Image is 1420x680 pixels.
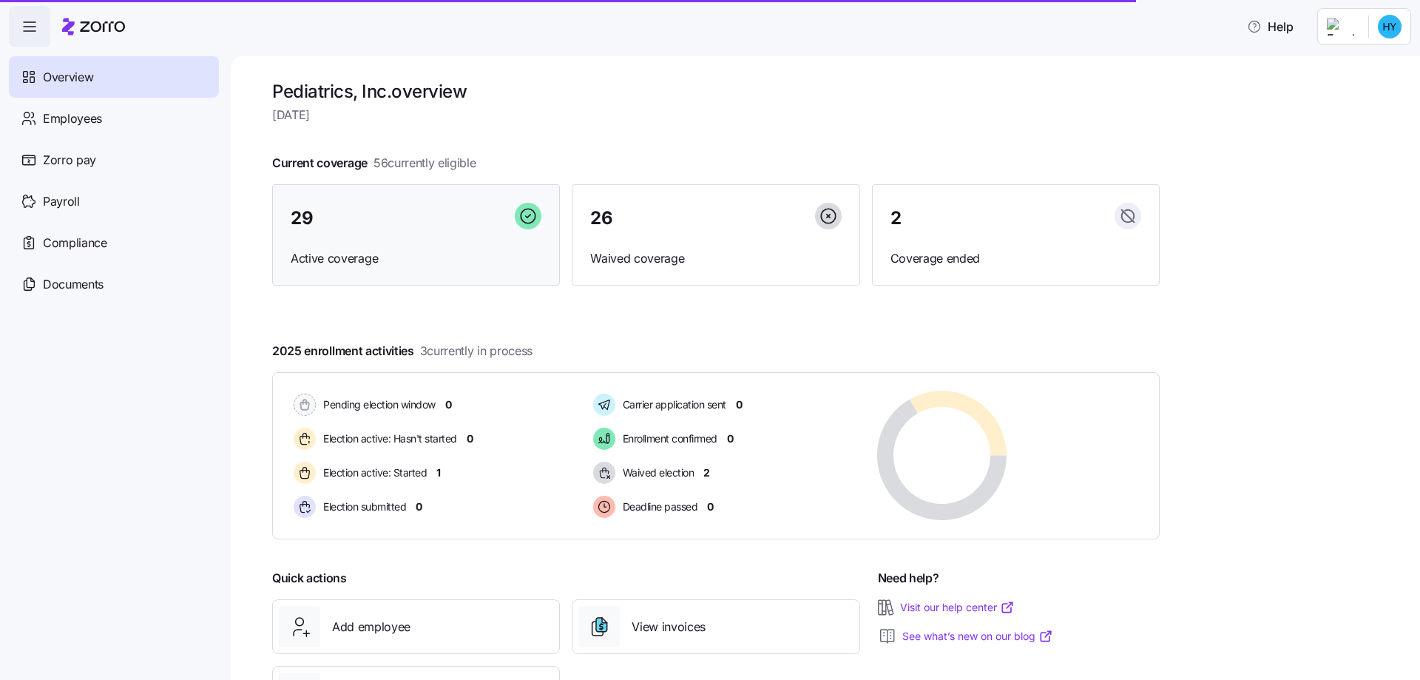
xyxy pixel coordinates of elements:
span: Coverage ended [890,249,1141,268]
img: Employer logo [1327,18,1356,36]
span: 0 [445,397,452,412]
span: Active coverage [291,249,541,268]
span: [DATE] [272,106,1160,124]
span: Payroll [43,192,80,211]
span: 29 [291,209,313,227]
span: Pending election window [319,397,436,412]
span: Waived election [618,465,694,480]
span: Zorro pay [43,151,96,169]
span: Quick actions [272,569,347,588]
span: Help [1247,18,1294,36]
span: 26 [590,209,612,227]
span: Documents [43,275,104,294]
span: Waived coverage [590,249,841,268]
span: Add employee [332,618,410,636]
span: 3 currently in process [420,342,532,360]
span: Overview [43,68,93,87]
span: 0 [707,499,714,514]
span: 2 [890,209,902,227]
span: View invoices [632,618,706,636]
span: 0 [727,431,734,446]
h1: Pediatrics, Inc. overview [272,80,1160,103]
span: Carrier application sent [618,397,726,412]
a: Overview [9,56,219,98]
span: Current coverage [272,154,476,172]
span: 56 currently eligible [373,154,476,172]
span: Deadline passed [618,499,698,514]
span: Employees [43,110,102,128]
a: Zorro pay [9,139,219,181]
span: Election active: Hasn't started [319,431,457,446]
a: Documents [9,263,219,305]
span: Election submitted [319,499,406,514]
span: 0 [416,499,422,514]
span: Enrollment confirmed [618,431,717,446]
a: Employees [9,98,219,139]
a: Payroll [9,181,219,222]
button: Help [1235,12,1305,41]
span: 2025 enrollment activities [272,342,532,360]
span: Election active: Started [319,465,427,480]
a: Compliance [9,222,219,263]
span: Compliance [43,234,107,252]
a: See what’s new on our blog [902,629,1053,644]
a: Visit our help center [900,600,1015,615]
span: 2 [703,465,710,480]
span: 1 [436,465,441,480]
span: 0 [467,431,473,446]
img: 2e5b4504d66b10dc0811dd7372171fa0 [1378,15,1402,38]
span: Need help? [878,569,939,588]
span: 0 [736,397,743,412]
